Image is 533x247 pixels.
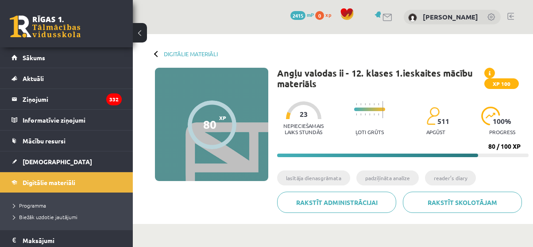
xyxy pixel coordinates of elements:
span: Digitālie materiāli [23,178,75,186]
i: 332 [106,93,122,105]
a: Informatīvie ziņojumi [12,110,122,130]
span: Biežāk uzdotie jautājumi [13,213,77,220]
span: Sākums [23,54,45,62]
img: icon-short-line-57e1e144782c952c97e751825c79c345078a6d821885a25fce030b3d8c18986b.svg [365,103,366,105]
a: [DEMOGRAPHIC_DATA] [12,151,122,172]
span: mP [307,11,314,18]
a: Biežāk uzdotie jautājumi [13,213,124,221]
img: icon-long-line-d9ea69661e0d244f92f715978eff75569469978d946b2353a9bb055b3ed8787d.svg [382,101,383,118]
a: Rīgas 1. Tālmācības vidusskola [10,15,81,38]
h1: Angļu valodas ii - 12. klases 1.ieskaites mācību materiāls [277,68,484,89]
span: 511 [437,117,449,125]
a: [PERSON_NAME] [423,12,478,21]
img: Daniela Terpa [408,13,417,22]
img: students-c634bb4e5e11cddfef0936a35e636f08e4e9abd3cc4e673bd6f9a4125e45ecb1.svg [426,107,439,125]
a: 0 xp [315,11,336,18]
span: 2415 [290,11,305,20]
span: 0 [315,11,324,20]
span: Programma [13,202,46,209]
span: Mācību resursi [23,137,66,145]
span: Aktuāli [23,74,44,82]
p: Ļoti grūts [355,129,384,135]
a: Aktuāli [12,68,122,89]
span: xp [325,11,331,18]
span: [DEMOGRAPHIC_DATA] [23,158,92,166]
a: Mācību resursi [12,131,122,151]
p: Nepieciešamais laiks stundās [277,123,330,135]
a: 2415 mP [290,11,314,18]
img: icon-short-line-57e1e144782c952c97e751825c79c345078a6d821885a25fce030b3d8c18986b.svg [369,113,370,116]
a: Programma [13,201,124,209]
img: icon-short-line-57e1e144782c952c97e751825c79c345078a6d821885a25fce030b3d8c18986b.svg [356,103,357,105]
img: icon-short-line-57e1e144782c952c97e751825c79c345078a6d821885a25fce030b3d8c18986b.svg [378,103,379,105]
img: icon-short-line-57e1e144782c952c97e751825c79c345078a6d821885a25fce030b3d8c18986b.svg [356,113,357,116]
li: reader’s diary [425,170,476,185]
img: icon-short-line-57e1e144782c952c97e751825c79c345078a6d821885a25fce030b3d8c18986b.svg [374,103,375,105]
a: Ziņojumi332 [12,89,122,109]
img: icon-short-line-57e1e144782c952c97e751825c79c345078a6d821885a25fce030b3d8c18986b.svg [369,103,370,105]
p: apgūst [426,129,445,135]
a: Digitālie materiāli [12,172,122,193]
a: Digitālie materiāli [164,50,218,57]
img: icon-short-line-57e1e144782c952c97e751825c79c345078a6d821885a25fce030b3d8c18986b.svg [378,113,379,116]
span: XP [219,115,226,121]
a: Sākums [12,47,122,68]
div: 80 [203,118,216,131]
legend: Informatīvie ziņojumi [23,110,122,130]
li: padziļināta analīze [356,170,419,185]
img: icon-progress-161ccf0a02000e728c5f80fcf4c31c7af3da0e1684b2b1d7c360e028c24a22f1.svg [481,107,500,125]
span: 23 [300,110,308,118]
img: icon-short-line-57e1e144782c952c97e751825c79c345078a6d821885a25fce030b3d8c18986b.svg [365,113,366,116]
img: icon-short-line-57e1e144782c952c97e751825c79c345078a6d821885a25fce030b3d8c18986b.svg [374,113,375,116]
p: progress [489,129,515,135]
li: lasītāja dienasgrāmata [277,170,350,185]
span: 100 % [493,117,512,125]
a: Rakstīt administrācijai [277,192,396,213]
legend: Ziņojumi [23,89,122,109]
span: XP 100 [484,78,519,89]
a: Rakstīt skolotājam [403,192,522,213]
